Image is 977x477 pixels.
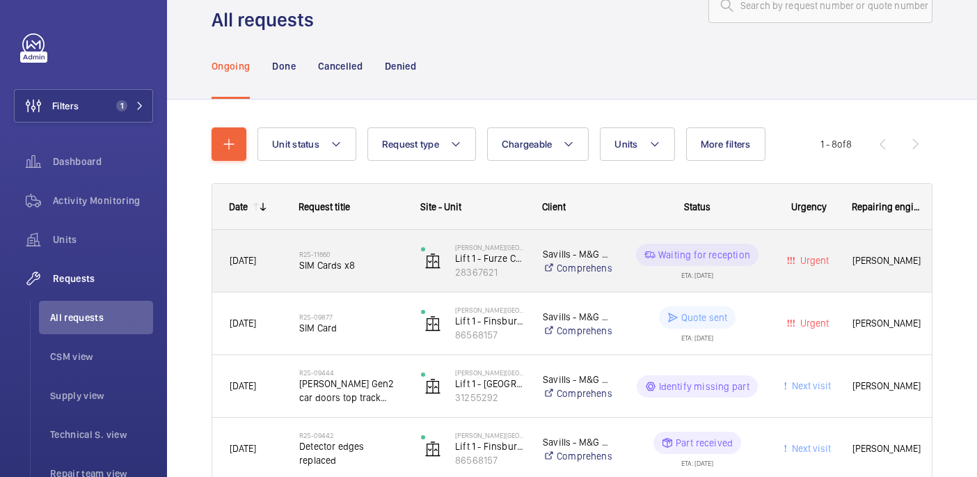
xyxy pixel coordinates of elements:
[53,155,153,169] span: Dashboard
[424,315,441,332] img: elevator.svg
[53,233,153,247] span: Units
[543,386,612,400] a: Comprehensive
[676,436,733,450] p: Part received
[681,329,713,341] div: ETA: [DATE]
[455,251,525,265] p: Lift 1 - Furze Court
[14,89,153,123] button: Filters1
[502,139,553,150] span: Chargeable
[455,368,525,377] p: [PERSON_NAME][GEOGRAPHIC_DATA]
[455,377,525,391] p: Lift 1 - [GEOGRAPHIC_DATA]
[424,378,441,395] img: elevator.svg
[542,201,566,212] span: Client
[50,311,153,324] span: All requests
[257,127,356,161] button: Unit status
[455,328,525,342] p: 86568157
[230,380,256,391] span: [DATE]
[299,431,403,439] h2: R25-09442
[797,255,829,266] span: Urgent
[681,266,713,279] div: ETA: [DATE]
[299,368,403,377] h2: R25-09444
[424,441,441,458] img: elevator.svg
[299,250,403,258] h2: R25-11660
[299,313,403,321] h2: R25-09877
[455,439,525,453] p: Lift 1 - Finsbury Court
[543,261,612,275] a: Comprehensive
[299,439,403,467] span: Detector edges replaced
[543,324,612,338] a: Comprehensive
[455,265,525,279] p: 28367621
[681,454,713,467] div: ETA: [DATE]
[852,315,922,331] span: [PERSON_NAME]
[272,139,319,150] span: Unit status
[455,243,525,251] p: [PERSON_NAME][GEOGRAPHIC_DATA]
[487,127,589,161] button: Chargeable
[212,59,250,73] p: Ongoing
[318,59,363,73] p: Cancelled
[367,127,476,161] button: Request type
[614,139,637,150] span: Units
[852,201,923,212] span: Repairing engineer
[299,201,350,212] span: Request title
[52,99,79,113] span: Filters
[53,272,153,286] span: Requests
[543,435,612,449] p: Savills - M&G Portfolio
[789,380,831,391] span: Next visit
[230,443,256,454] span: [DATE]
[789,443,831,454] span: Next visit
[455,391,525,405] p: 31255292
[299,377,403,405] span: [PERSON_NAME] Gen2 car doors top track replacement
[53,194,153,208] span: Activity Monitoring
[50,428,153,441] span: Technical S. view
[543,449,612,463] a: Comprehensive
[543,247,612,261] p: Savills - M&G Portfolio
[50,389,153,402] span: Supply view
[852,253,922,269] span: [PERSON_NAME]
[852,441,922,457] span: [PERSON_NAME]
[272,59,295,73] p: Done
[820,139,852,149] span: 1 - 8 8
[543,373,612,386] p: Savills - M&G Portfolio
[659,380,750,393] p: Identify missing part
[382,139,439,150] span: Request type
[797,318,829,329] span: Urgent
[455,453,525,467] p: 86568157
[50,350,153,363] span: CSM view
[837,139,846,150] span: of
[684,201,710,212] span: Status
[791,201,827,212] span: Urgency
[230,255,256,266] span: [DATE]
[299,258,403,272] span: SIM Cards x8
[230,318,256,329] span: [DATE]
[658,248,750,262] p: Waiting for reception
[229,201,248,212] div: Date
[543,310,612,324] p: Savills - M&G Portfolio
[299,321,403,335] span: SIM Card
[212,7,322,33] h1: All requests
[455,431,525,439] p: [PERSON_NAME][GEOGRAPHIC_DATA]
[455,306,525,314] p: [PERSON_NAME][GEOGRAPHIC_DATA]
[686,127,765,161] button: More filters
[600,127,674,161] button: Units
[424,253,441,269] img: elevator.svg
[852,378,922,394] span: [PERSON_NAME]
[681,311,728,324] p: Quote sent
[701,139,751,150] span: More filters
[420,201,461,212] span: Site - Unit
[116,100,127,111] span: 1
[385,59,416,73] p: Denied
[455,314,525,328] p: Lift 1 - Finsbury Court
